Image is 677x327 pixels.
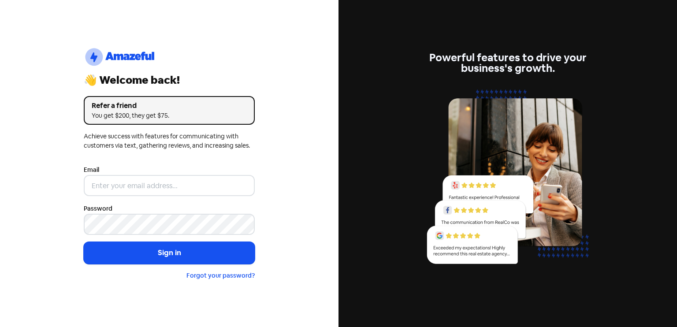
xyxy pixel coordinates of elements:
[84,204,112,213] label: Password
[422,52,593,74] div: Powerful features to drive your business's growth.
[92,100,247,111] div: Refer a friend
[84,132,255,150] div: Achieve success with features for communicating with customers via text, gathering reviews, and i...
[84,242,255,264] button: Sign in
[422,84,593,274] img: reviews
[92,111,247,120] div: You get $200, they get $75.
[84,175,255,196] input: Enter your email address...
[84,165,99,175] label: Email
[84,75,255,85] div: 👋 Welcome back!
[186,271,255,279] a: Forgot your password?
